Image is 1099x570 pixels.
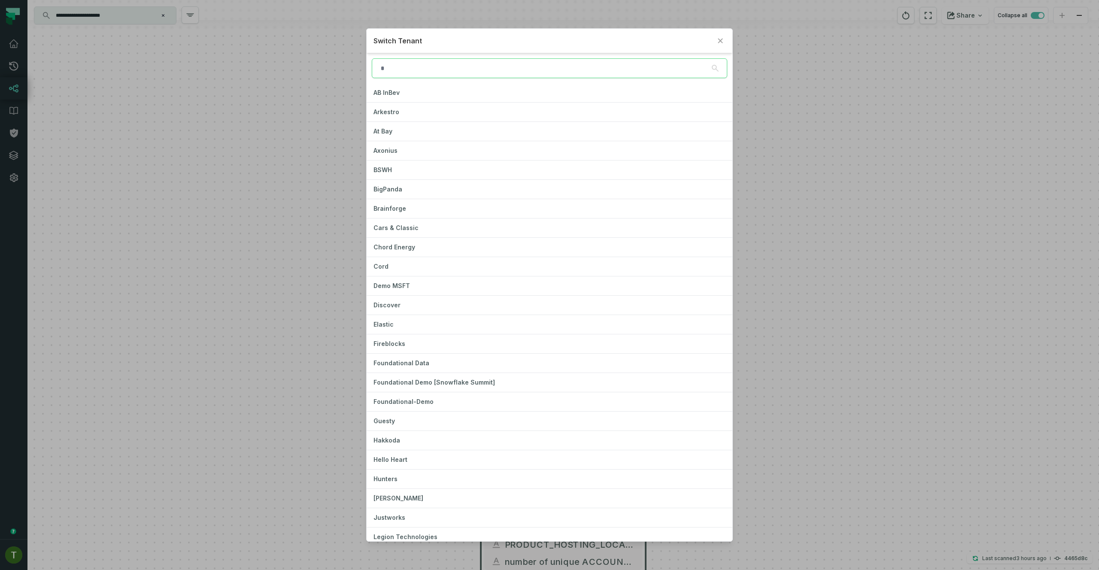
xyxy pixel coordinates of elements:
[373,282,410,289] span: Demo MSFT
[367,373,732,392] button: Foundational Demo [Snowflake Summit]
[367,199,732,218] button: Brainforge
[373,514,405,521] span: Justworks
[367,238,732,257] button: Chord Energy
[373,166,392,173] span: BSWH
[367,489,732,508] button: [PERSON_NAME]
[373,321,394,328] span: Elastic
[367,334,732,353] button: Fireblocks
[367,508,732,527] button: Justworks
[367,296,732,315] button: Discover
[373,359,429,367] span: Foundational Data
[373,379,495,386] span: Foundational Demo [Snowflake Summit]
[367,257,732,276] button: Cord
[367,180,732,199] button: BigPanda
[367,354,732,373] button: Foundational Data
[373,301,401,309] span: Discover
[373,127,392,135] span: At Bay
[367,141,732,160] button: Axonius
[367,276,732,295] button: Demo MSFT
[367,450,732,469] button: Hello Heart
[373,36,711,46] h2: Switch Tenant
[367,392,732,411] button: Foundational-Demo
[373,437,400,444] span: Hakkoda
[373,205,406,212] span: Brainforge
[367,122,732,141] button: At Bay
[367,412,732,431] button: Guesty
[373,263,389,270] span: Cord
[367,431,732,450] button: Hakkoda
[373,398,434,405] span: Foundational-Demo
[367,103,732,121] button: Arkestro
[373,147,398,154] span: Axonius
[373,533,437,540] span: Legion Technologies
[367,218,732,237] button: Cars & Classic
[367,470,732,488] button: Hunters
[367,83,732,102] button: AB InBev
[367,315,732,334] button: Elastic
[373,417,395,424] span: Guesty
[373,456,407,463] span: Hello Heart
[373,243,415,251] span: Chord Energy
[367,528,732,546] button: Legion Technologies
[373,89,400,96] span: AB InBev
[373,494,423,502] span: [PERSON_NAME]
[373,340,405,347] span: Fireblocks
[373,108,399,115] span: Arkestro
[373,185,402,193] span: BigPanda
[373,475,398,482] span: Hunters
[367,161,732,179] button: BSWH
[373,224,419,231] span: Cars & Classic
[715,36,726,46] button: Close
